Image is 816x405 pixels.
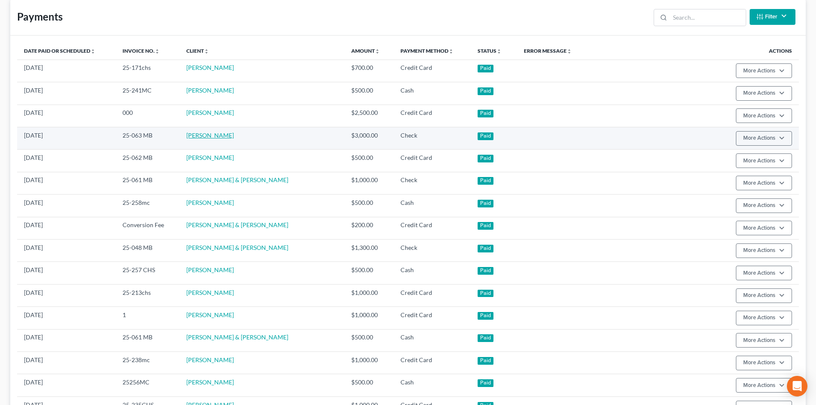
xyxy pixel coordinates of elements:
[394,60,471,82] td: Credit Card
[478,222,494,230] div: Paid
[394,239,471,261] td: Check
[344,262,393,284] td: $500.00
[736,131,792,146] button: More Actions
[670,9,746,26] input: Search...
[736,311,792,325] button: More Actions
[17,217,116,239] td: [DATE]
[344,150,393,172] td: $500.00
[375,49,380,54] i: unfold_more
[478,267,494,275] div: Paid
[344,172,393,194] td: $1,000.00
[17,105,116,127] td: [DATE]
[344,374,393,396] td: $500.00
[116,239,179,261] td: 25-048 MB
[186,333,288,341] a: [PERSON_NAME] & [PERSON_NAME]
[394,150,471,172] td: Credit Card
[394,195,471,217] td: Cash
[736,176,792,190] button: More Actions
[116,60,179,82] td: 25-171chs
[344,239,393,261] td: $1,300.00
[186,48,209,54] a: Clientunfold_more
[478,177,494,185] div: Paid
[344,195,393,217] td: $500.00
[736,63,792,78] button: More Actions
[344,217,393,239] td: $200.00
[17,127,116,149] td: [DATE]
[116,262,179,284] td: 25-257 CHS
[186,176,288,183] a: [PERSON_NAME] & [PERSON_NAME]
[478,245,494,252] div: Paid
[718,42,799,60] th: Actions
[448,49,454,54] i: unfold_more
[17,150,116,172] td: [DATE]
[116,284,179,306] td: 25-213chs
[736,266,792,280] button: More Actions
[344,82,393,105] td: $500.00
[344,307,393,329] td: $1,000.00
[186,132,234,139] a: [PERSON_NAME]
[204,49,209,54] i: unfold_more
[116,105,179,127] td: 000
[478,334,494,342] div: Paid
[394,374,471,396] td: Cash
[736,221,792,235] button: More Actions
[736,198,792,213] button: More Actions
[186,64,234,71] a: [PERSON_NAME]
[186,244,288,251] a: [PERSON_NAME] & [PERSON_NAME]
[736,378,792,393] button: More Actions
[478,200,494,207] div: Paid
[750,9,795,25] button: Filter
[736,243,792,258] button: More Actions
[478,65,494,72] div: Paid
[24,48,96,54] a: Date Paid or Scheduledunfold_more
[123,48,160,54] a: Invoice No.unfold_more
[17,195,116,217] td: [DATE]
[186,356,234,363] a: [PERSON_NAME]
[155,49,160,54] i: unfold_more
[351,48,380,54] a: Amountunfold_more
[17,329,116,351] td: [DATE]
[394,307,471,329] td: Credit Card
[186,266,234,273] a: [PERSON_NAME]
[17,262,116,284] td: [DATE]
[17,82,116,105] td: [DATE]
[344,329,393,351] td: $500.00
[478,290,494,297] div: Paid
[394,217,471,239] td: Credit Card
[186,289,234,296] a: [PERSON_NAME]
[496,49,502,54] i: unfold_more
[394,105,471,127] td: Credit Card
[17,172,116,194] td: [DATE]
[186,199,234,206] a: [PERSON_NAME]
[17,60,116,82] td: [DATE]
[116,150,179,172] td: 25-062 MB
[186,154,234,161] a: [PERSON_NAME]
[394,172,471,194] td: Check
[394,329,471,351] td: Cash
[344,60,393,82] td: $700.00
[186,87,234,94] a: [PERSON_NAME]
[736,288,792,303] button: More Actions
[186,311,234,318] a: [PERSON_NAME]
[478,48,502,54] a: Statusunfold_more
[17,284,116,306] td: [DATE]
[17,307,116,329] td: [DATE]
[116,127,179,149] td: 25-063 MB
[344,127,393,149] td: $3,000.00
[17,10,63,24] div: Payments
[394,284,471,306] td: Credit Card
[344,352,393,374] td: $1,000.00
[401,48,454,54] a: Payment Methodunfold_more
[116,352,179,374] td: 25-238mc
[478,87,494,95] div: Paid
[478,155,494,162] div: Paid
[116,172,179,194] td: 25-061 MB
[478,132,494,140] div: Paid
[394,82,471,105] td: Cash
[116,195,179,217] td: 25-258mc
[478,110,494,117] div: Paid
[116,82,179,105] td: 25-241MC
[787,376,807,396] div: Open Intercom Messenger
[736,333,792,348] button: More Actions
[116,307,179,329] td: 1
